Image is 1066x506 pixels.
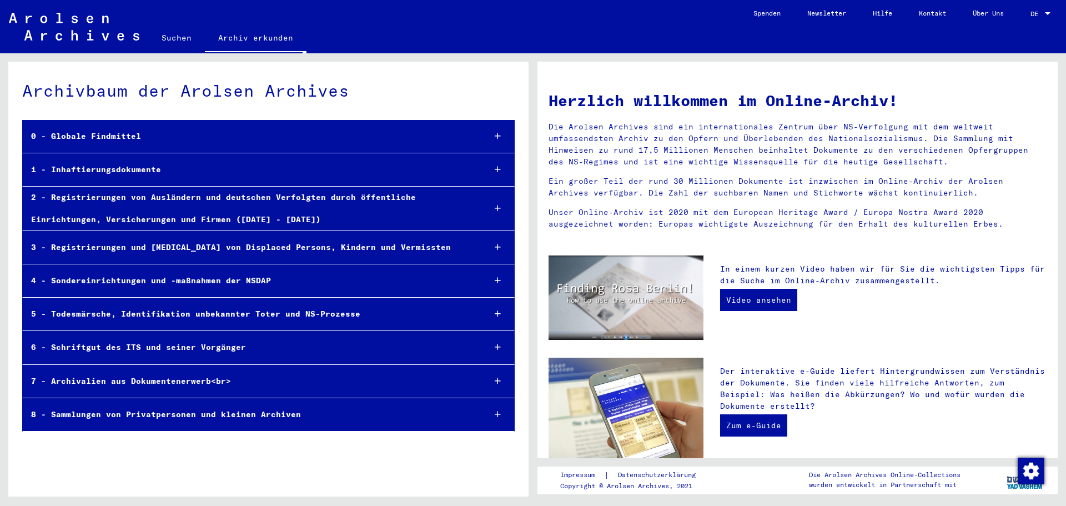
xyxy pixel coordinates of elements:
a: Datenschutzerklärung [609,469,709,481]
img: yv_logo.png [1004,466,1046,494]
div: 8 - Sammlungen von Privatpersonen und kleinen Archiven [23,404,476,425]
p: wurden entwickelt in Partnerschaft mit [809,480,961,490]
a: Video ansehen [720,289,797,311]
p: Der interaktive e-Guide liefert Hintergrundwissen zum Verständnis der Dokumente. Sie finden viele... [720,365,1047,412]
p: Copyright © Arolsen Archives, 2021 [560,481,709,491]
div: 5 - Todesmärsche, Identifikation unbekannter Toter und NS-Prozesse [23,303,476,325]
a: Zum e-Guide [720,414,787,437]
p: Die Arolsen Archives sind ein internationales Zentrum über NS-Verfolgung mit dem weltweit umfasse... [549,121,1047,168]
p: Die Arolsen Archives Online-Collections [809,470,961,480]
div: 1 - Inhaftierungsdokumente [23,159,476,181]
img: Arolsen_neg.svg [9,13,139,41]
span: DE [1030,10,1043,18]
p: In einem kurzen Video haben wir für Sie die wichtigsten Tipps für die Suche im Online-Archiv zusa... [720,263,1047,287]
div: 7 - Archivalien aus Dokumentenerwerb<br> [23,370,476,392]
p: Unser Online-Archiv ist 2020 mit dem European Heritage Award / Europa Nostra Award 2020 ausgezeic... [549,207,1047,230]
div: 0 - Globale Findmittel [23,126,476,147]
img: Zustimmung ändern [1018,458,1044,484]
img: video.jpg [549,255,703,340]
div: 4 - Sondereinrichtungen und -maßnahmen der NSDAP [23,270,476,292]
img: eguide.jpg [549,358,703,461]
div: 2 - Registrierungen von Ausländern und deutschen Verfolgten durch öffentliche Einrichtungen, Vers... [23,187,476,230]
div: 6 - Schriftgut des ITS und seiner Vorgänger [23,337,476,358]
a: Suchen [148,24,205,51]
div: Zustimmung ändern [1017,457,1044,484]
h1: Herzlich willkommen im Online-Archiv! [549,89,1047,112]
a: Impressum [560,469,604,481]
div: 3 - Registrierungen und [MEDICAL_DATA] von Displaced Persons, Kindern und Vermissten [23,237,476,258]
p: Ein großer Teil der rund 30 Millionen Dokumente ist inzwischen im Online-Archiv der Arolsen Archi... [549,176,1047,199]
div: | [560,469,709,481]
div: Archivbaum der Arolsen Archives [22,78,515,103]
a: Archiv erkunden [205,24,306,53]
